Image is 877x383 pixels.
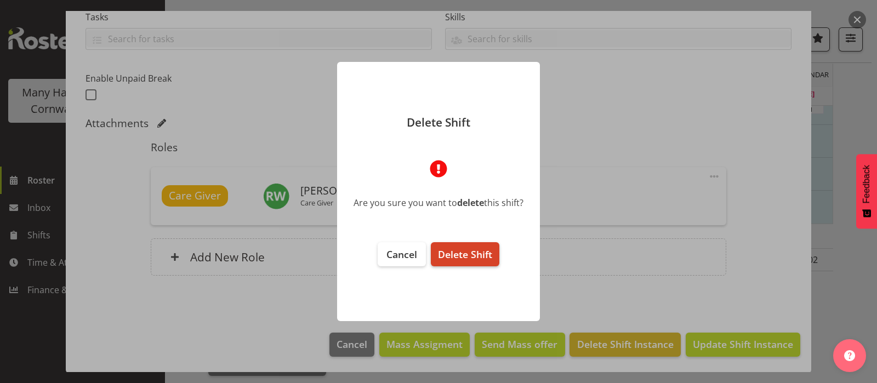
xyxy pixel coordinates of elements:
[457,197,484,209] b: delete
[348,117,529,128] p: Delete Shift
[856,154,877,228] button: Feedback - Show survey
[386,248,417,261] span: Cancel
[431,242,499,266] button: Delete Shift
[354,196,523,209] div: Are you sure you want to this shift?
[862,165,872,203] span: Feedback
[844,350,855,361] img: help-xxl-2.png
[438,248,492,261] span: Delete Shift
[378,242,426,266] button: Cancel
